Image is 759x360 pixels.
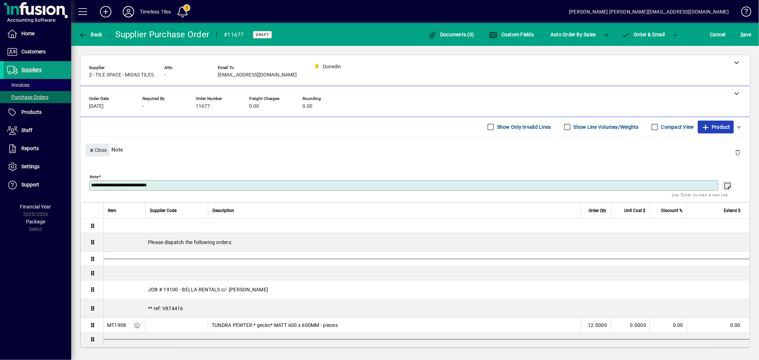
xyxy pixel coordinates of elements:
span: Products [21,109,42,115]
span: Invoices [7,82,30,88]
button: Delete [729,144,746,161]
div: Timeless Tiles [140,6,171,17]
span: Package [26,219,45,224]
app-page-header-button: Delete [729,149,746,155]
span: S [740,32,743,37]
span: [DATE] [89,104,104,109]
span: Draft [256,32,269,37]
span: Support [21,182,39,187]
a: Home [4,25,71,43]
button: Documents (0) [426,28,476,41]
a: Staff [4,122,71,139]
span: Financial Year [20,204,51,210]
a: Support [4,176,71,194]
span: [EMAIL_ADDRESS][DOMAIN_NAME] [218,72,297,78]
span: Unit Cost $ [624,207,645,215]
button: Close [86,144,110,157]
span: Home [21,31,35,36]
div: JOB # 19100 - BELLA RENTALS c/- [PERSON_NAME] [104,280,749,299]
span: Cancel [710,29,726,40]
button: Auto Order By Sales [547,28,600,41]
a: Customers [4,43,71,61]
span: Reports [21,145,39,151]
td: 12.0000 [581,318,611,332]
span: Supplier Code [150,207,176,215]
span: Documents (0) [428,32,474,37]
td: 0.00 [650,318,687,332]
span: Item [108,207,116,215]
span: Discount % [661,207,682,215]
span: Purchase Orders [7,94,48,100]
label: Show Only Invalid Lines [496,123,551,131]
div: Note [80,137,750,163]
mat-label: Note [90,174,99,179]
label: Compact View [660,123,694,131]
span: Order & Email [622,32,665,37]
button: Order & Email [618,28,669,41]
span: TUNDRA PEWTER * gecko* MATT 600 x 600MM - pieces [212,322,338,329]
button: Custom Fields [487,28,536,41]
a: Purchase Orders [4,91,71,103]
div: Supplier Purchase Order [116,29,210,40]
span: Product [701,121,730,133]
span: Staff [21,127,32,133]
span: Description [212,207,234,215]
a: Invoices [4,79,71,91]
span: Suppliers [21,67,42,73]
span: - [142,104,144,109]
button: Back [77,28,104,41]
a: Settings [4,158,71,176]
span: 11677 [196,104,210,109]
a: Products [4,104,71,121]
app-page-header-button: Back [71,28,110,41]
a: Reports [4,140,71,158]
span: Back [79,32,102,37]
span: 0.00 [249,104,259,109]
span: ave [740,29,752,40]
div: #11677 [224,29,244,41]
button: Add [94,5,117,18]
td: 0.00 [687,318,749,332]
span: 0.00 [302,104,312,109]
div: [PERSON_NAME] [PERSON_NAME][EMAIL_ADDRESS][DOMAIN_NAME] [569,6,729,17]
span: Customers [21,49,46,54]
span: Custom Fields [489,32,534,37]
span: Settings [21,164,39,169]
span: Close [89,144,107,156]
button: Profile [117,5,140,18]
span: Auto Order By Sales [550,29,596,40]
app-page-header-button: Close [84,147,112,153]
a: Knowledge Base [736,1,750,25]
div: MT1908 [107,322,126,329]
button: Product [698,121,734,133]
div: ** ref: V874416 [104,299,749,318]
span: Order Qty [589,207,606,215]
td: 0.0000 [611,318,650,332]
button: Save [739,28,753,41]
mat-hint: Use 'Enter' to start a new line [672,191,728,199]
button: Cancel [708,28,728,41]
div: Please dispatch the following orders: [104,233,749,252]
span: Extend $ [724,207,740,215]
span: 3 - TILE SPACE - MIDAS TILES [89,72,154,78]
label: Show Line Volumes/Weights [572,123,639,131]
span: - [164,72,166,78]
